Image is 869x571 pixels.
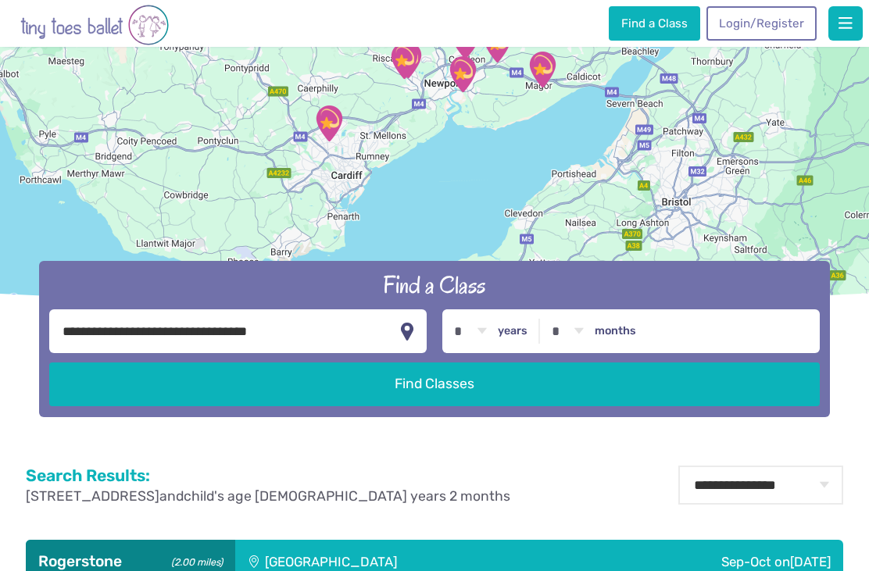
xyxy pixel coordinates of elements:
h2: Find a Class [49,269,820,301]
button: Find Classes [49,362,820,406]
h3: Rogerstone [38,552,222,571]
img: Google [4,291,55,311]
small: (2.00 miles) [166,552,222,569]
span: [STREET_ADDRESS] [26,488,159,504]
a: Open this area in Google Maps (opens a new window) [4,291,55,311]
a: Login/Register [706,6,816,41]
div: Rhiwderin Village Hall [378,35,430,87]
label: months [595,324,636,338]
div: Maes Y Coed Community Centre [303,98,355,149]
a: Find a Class [609,6,699,41]
div: 1Gym Newport [437,48,488,100]
div: Magor & Undy Community Hub [517,44,568,95]
h2: Search Results: [26,466,510,486]
label: years [498,324,527,338]
span: child's age [DEMOGRAPHIC_DATA] years 2 months [184,488,510,504]
p: and [26,487,510,506]
span: [DATE] [790,554,831,569]
img: tiny toes ballet [20,3,169,47]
